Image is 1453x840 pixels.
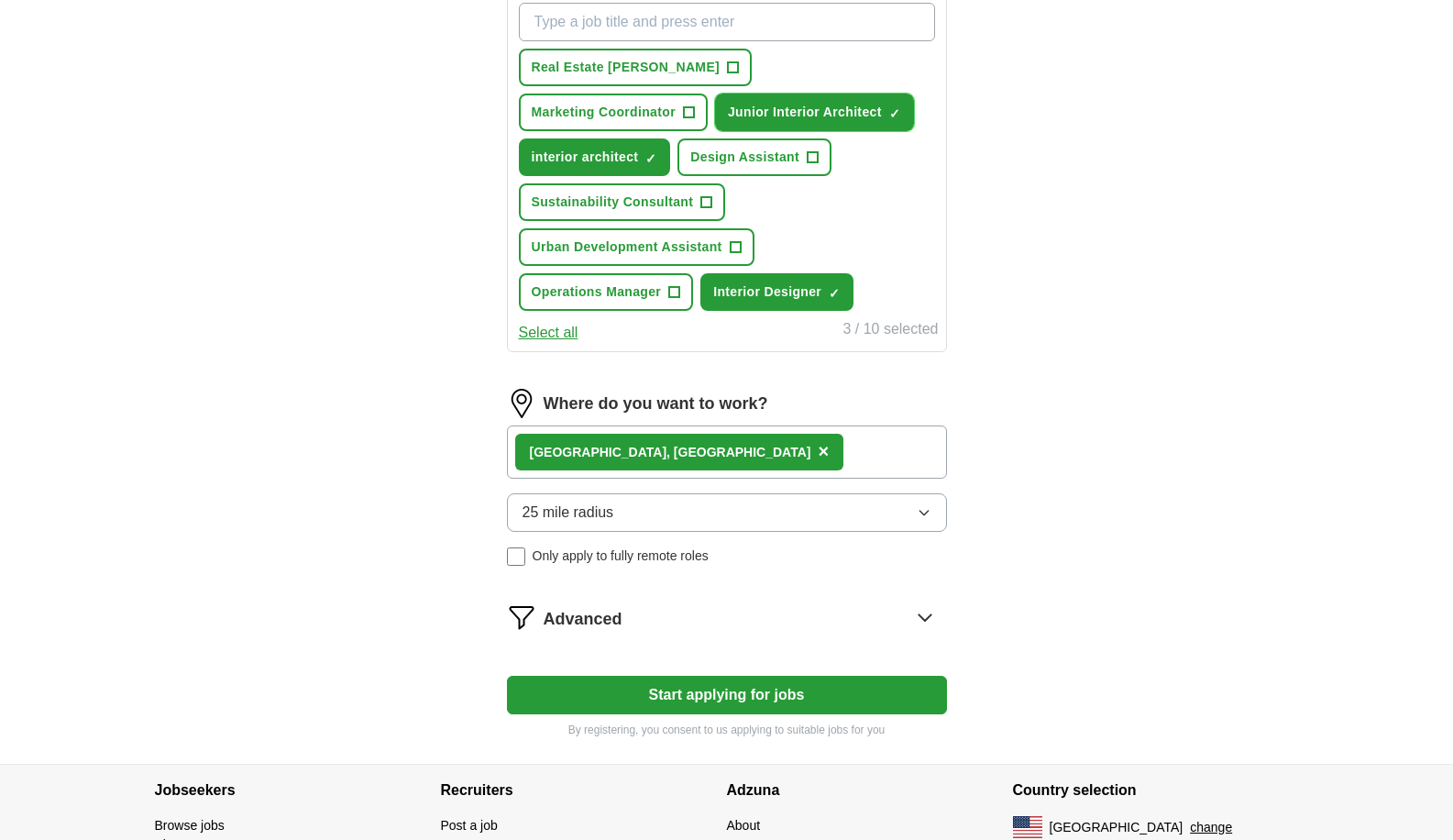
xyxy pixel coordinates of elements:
[519,138,671,176] button: interior architect✓
[507,389,536,418] img: location.png
[532,103,676,122] span: Marketing Coordinator
[530,443,811,462] div: , [GEOGRAPHIC_DATA]
[533,547,709,566] span: Only apply to fully remote roles
[519,322,578,344] button: Select all
[519,183,726,221] button: Sustainability Consultant
[519,273,694,311] button: Operations Manager
[532,238,722,257] span: Urban Development Assistant
[1013,816,1042,838] img: US flag
[507,676,947,714] button: Start applying for jobs
[713,282,821,302] span: Interior Designer
[1013,765,1299,816] h4: Country selection
[519,94,708,131] button: Marketing Coordinator
[818,441,829,461] span: ×
[441,818,498,833] a: Post a job
[645,151,656,166] span: ✓
[532,148,639,167] span: interior architect
[519,49,753,86] button: Real Estate [PERSON_NAME]
[532,193,694,212] span: Sustainability Consultant
[677,138,831,176] button: Design Assistant
[700,273,853,311] button: Interior Designer✓
[829,286,840,301] span: ✓
[1190,818,1232,837] button: change
[155,818,225,833] a: Browse jobs
[507,722,947,738] p: By registering, you consent to us applying to suitable jobs for you
[519,228,754,266] button: Urban Development Assistant
[544,607,622,632] span: Advanced
[727,818,761,833] a: About
[1050,818,1183,837] span: [GEOGRAPHIC_DATA]
[690,148,799,167] span: Design Assistant
[544,392,768,416] label: Where do you want to work?
[842,318,938,344] div: 3 / 10 selected
[889,106,900,121] span: ✓
[507,547,525,566] input: Only apply to fully remote roles
[507,493,947,532] button: 25 mile radius
[532,282,662,302] span: Operations Manager
[519,3,935,41] input: Type a job title and press enter
[728,103,882,122] span: Junior Interior Architect
[818,438,829,466] button: ×
[523,502,614,524] span: 25 mile radius
[530,445,667,459] strong: [GEOGRAPHIC_DATA]
[507,602,536,632] img: filter
[715,94,914,131] button: Junior Interior Architect✓
[532,58,721,77] span: Real Estate [PERSON_NAME]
